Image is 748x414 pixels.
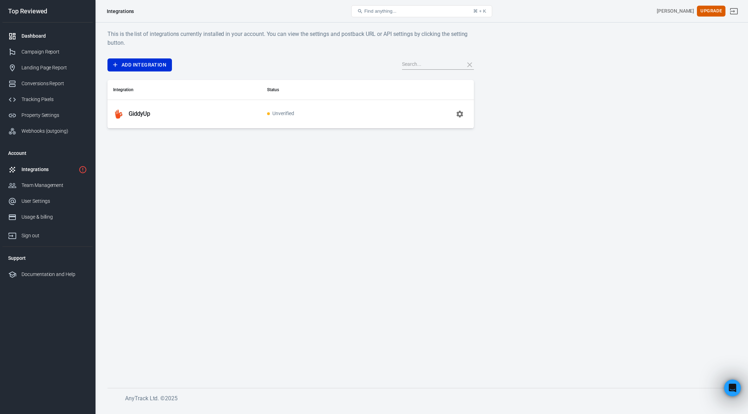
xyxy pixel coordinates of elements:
svg: 1 networks not verified yet [79,165,87,174]
span: Find anything... [364,8,396,14]
div: User Settings [21,197,87,205]
div: ⌘ + K [473,8,486,14]
li: Support [2,250,93,266]
div: Documentation and Help [21,271,87,278]
div: Landing Page Report [21,64,87,71]
a: Property Settings [2,107,93,123]
div: Usage & billing [21,213,87,221]
th: Status [261,80,384,100]
button: Upgrade [697,6,725,17]
div: Property Settings [21,112,87,119]
div: Team Management [21,182,87,189]
li: Account [2,145,93,162]
a: Campaign Report [2,44,93,60]
h6: This is the list of integrations currently installed in your account. You can view the settings a... [107,30,474,47]
th: Integration [107,80,261,100]
div: Webhooks (outgoing) [21,127,87,135]
a: Integrations [2,162,93,177]
a: Webhooks (outgoing) [2,123,93,139]
p: GiddyUp [129,110,150,118]
a: Add Integration [107,58,172,71]
div: Account id: vBYNLn0g [657,7,694,15]
div: Campaign Report [21,48,87,56]
div: Sign out [21,232,87,239]
a: Sign out [2,225,93,244]
span: Unverified [267,111,294,117]
a: Landing Page Report [2,60,93,76]
div: Conversions Report [21,80,87,87]
a: Team Management [2,177,93,193]
input: Search... [402,60,458,69]
div: Integrations [107,8,134,15]
a: Conversions Report [2,76,93,92]
a: Usage & billing [2,209,93,225]
a: Dashboard [2,28,93,44]
div: Dashboard [21,32,87,40]
a: User Settings [2,193,93,209]
button: Find anything...⌘ + K [351,5,492,17]
a: Sign out [725,3,742,20]
div: Tracking Pixels [21,96,87,103]
div: Top Reviewed [2,8,93,14]
a: Tracking Pixels [2,92,93,107]
iframe: Intercom live chat [724,379,741,396]
h6: AnyTrack Ltd. © 2025 [125,394,654,403]
img: GiddyUp [113,108,124,120]
div: Integrations [21,166,76,173]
